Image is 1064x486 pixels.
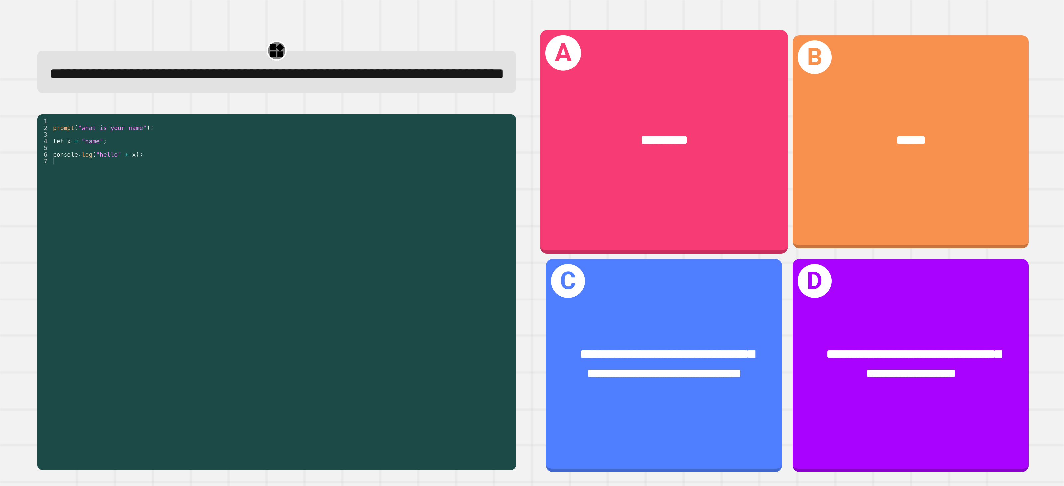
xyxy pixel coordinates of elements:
[37,118,52,124] div: 1
[551,264,585,298] h1: C
[37,144,52,151] div: 5
[37,138,52,144] div: 4
[798,264,832,298] h1: D
[37,124,52,131] div: 2
[37,151,52,158] div: 6
[37,158,52,164] div: 7
[545,35,581,71] h1: A
[37,131,52,138] div: 3
[798,40,832,74] h1: B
